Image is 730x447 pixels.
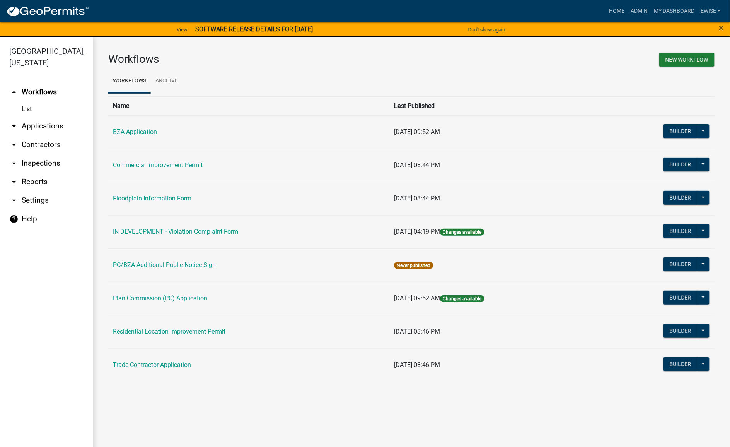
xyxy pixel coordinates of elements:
a: PC/BZA Additional Public Notice Sign [113,261,216,269]
span: [DATE] 03:46 PM [394,328,440,335]
span: [DATE] 03:44 PM [394,195,440,202]
h3: Workflows [108,53,406,66]
a: Trade Contractor Application [113,361,191,368]
span: [DATE] 03:44 PM [394,161,440,169]
button: Builder [663,158,698,171]
a: Ewise [698,4,724,19]
button: Builder [663,191,698,205]
span: [DATE] 03:46 PM [394,361,440,368]
i: help [9,214,19,224]
a: IN DEVELOPMENT - Violation Complaint Form [113,228,238,235]
i: arrow_drop_down [9,196,19,205]
button: Don't show again [465,23,508,36]
button: Builder [663,324,698,338]
span: [DATE] 09:52 AM [394,295,440,302]
a: Commercial Improvement Permit [113,161,203,169]
a: Archive [151,69,182,94]
i: arrow_drop_up [9,87,19,97]
i: arrow_drop_down [9,159,19,168]
a: Home [606,4,628,19]
span: Changes available [440,295,484,302]
button: New Workflow [659,53,715,67]
a: View [174,23,191,36]
button: Close [719,23,724,33]
i: arrow_drop_down [9,177,19,187]
a: My Dashboard [651,4,698,19]
span: × [719,22,724,33]
a: BZA Application [113,128,157,135]
button: Builder [663,224,698,238]
a: Plan Commission (PC) Application [113,295,207,302]
a: Admin [628,4,651,19]
th: Last Published [389,96,597,115]
a: Floodplain Information Form [113,195,191,202]
strong: SOFTWARE RELEASE DETAILS FOR [DATE] [195,26,313,33]
a: Workflows [108,69,151,94]
button: Builder [663,291,698,305]
i: arrow_drop_down [9,140,19,149]
span: [DATE] 09:52 AM [394,128,440,135]
i: arrow_drop_down [9,122,19,131]
button: Builder [663,257,698,271]
button: Builder [663,124,698,138]
span: Changes available [440,229,484,236]
span: [DATE] 04:19 PM [394,228,440,235]
button: Builder [663,357,698,371]
th: Name [108,96,389,115]
span: Never published [394,262,433,269]
a: Residential Location Improvement Permit [113,328,225,335]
